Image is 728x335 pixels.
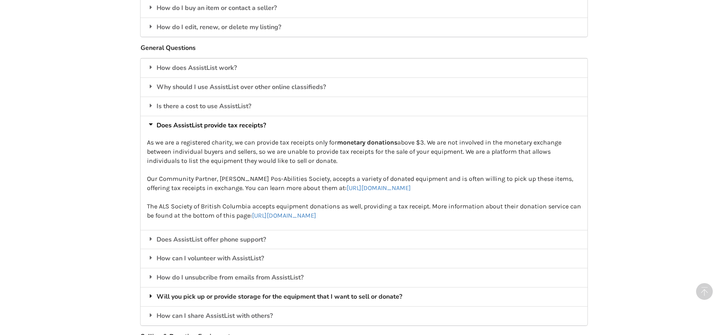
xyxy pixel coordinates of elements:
[141,44,587,52] h5: General Questions
[252,212,316,219] a: [URL][DOMAIN_NAME]
[141,268,587,287] div: How do I unsubcribe from emails from AssistList?
[367,139,397,146] b: donations
[141,58,587,77] div: How does AssistList work?
[147,138,581,220] p: As we are a registered charity, we can provide tax receipts only for above $3. We are not involve...
[141,249,587,268] div: How can I volunteer with AssistList?
[347,184,411,192] a: [URL][DOMAIN_NAME]
[141,18,587,37] div: How do I edit, renew, or delete my listing?
[337,139,365,146] b: monetary
[141,230,587,249] div: Does AssistList offer phone support?
[141,77,587,97] div: Why should I use AssistList over other online classifieds?
[141,287,587,306] div: Will you pick up or provide storage for the equipment that I want to sell or donate?
[141,306,587,325] div: How can I share AssistList with others?
[141,97,587,116] div: Is there a cost to use AssistList?
[141,116,587,135] div: Does AssistList provide tax receipts?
